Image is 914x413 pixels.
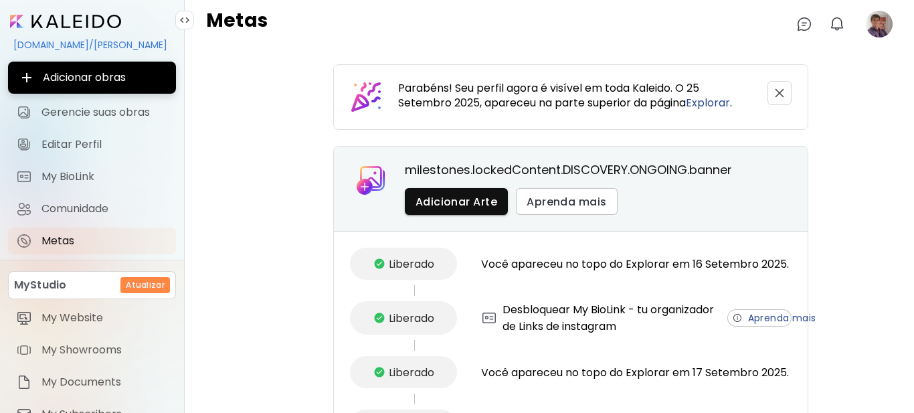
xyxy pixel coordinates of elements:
h4: Metas [206,11,268,37]
a: itemMy Website [8,305,176,331]
span: Liberado [389,364,434,381]
span: Liberado [389,310,434,327]
img: item [16,374,32,390]
a: Explorar [686,95,730,110]
img: Editar Perfil icon [16,137,32,153]
button: Adicionar Arte [405,188,508,215]
img: item [16,342,32,358]
h5: milestones.lockedContent.DISCOVERY.ONGOING.banner [405,163,732,177]
button: bellIcon [826,13,848,35]
span: Desbloquear My BioLink - tu organizador de Links de instagram [502,301,718,335]
span: Comunidade [41,202,168,216]
a: completeMetas iconMetas [8,228,176,254]
a: Editar Perfil iconEditar Perfil [8,131,176,158]
span: Você apareceu no topo do Explorar em 17 Setembro 2025. [481,364,789,381]
img: chatIcon [796,16,812,32]
h6: Atualizar [126,279,165,291]
img: KALEIDO_CARD [481,310,497,326]
div: [DOMAIN_NAME]/[PERSON_NAME] [8,33,176,56]
img: checkmark [374,367,385,378]
span: Aprenda mais [732,311,788,325]
img: closeIcon [775,88,784,98]
button: Aprenda mais [516,188,618,215]
span: Aprenda mais [527,195,607,209]
h5: Parabéns! Seu perfil agora é visível em toda Kaleido. O 25 Setembro 2025, apareceu na parte super... [398,81,752,113]
a: Comunidade iconComunidade [8,195,176,222]
img: item [16,310,32,326]
img: My BioLink icon [16,169,32,185]
span: My Documents [41,376,168,389]
span: My BioLink [41,170,168,183]
button: Adicionar obras [8,62,176,94]
img: Gerencie suas obras icon [16,104,32,120]
span: My Showrooms [41,343,168,357]
p: MyStudio [14,277,66,293]
img: Comunidade icon [16,201,32,217]
a: itemMy Documents [8,369,176,396]
span: Liberado [389,256,434,272]
button: closeIcon [767,81,792,105]
img: checkmark [374,258,385,269]
a: itemMy Showrooms [8,337,176,363]
span: Adicionar obras [19,70,165,86]
img: bellIcon [829,16,845,32]
span: Metas [41,234,168,248]
span: Editar Perfil [41,138,168,151]
span: Adicionar Arte [416,195,497,209]
img: Metas icon [16,233,32,249]
img: checkmark [374,313,385,323]
span: Gerencie suas obras [41,106,168,119]
span: My Website [41,311,168,325]
a: Gerencie suas obras iconGerencie suas obras [8,99,176,126]
img: collapse [179,15,190,25]
span: Você apareceu no topo do Explorar em 16 Setembro 2025. [481,256,789,272]
a: completeMy BioLink iconMy BioLink [8,163,176,190]
button: Aprenda mais [727,309,792,327]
